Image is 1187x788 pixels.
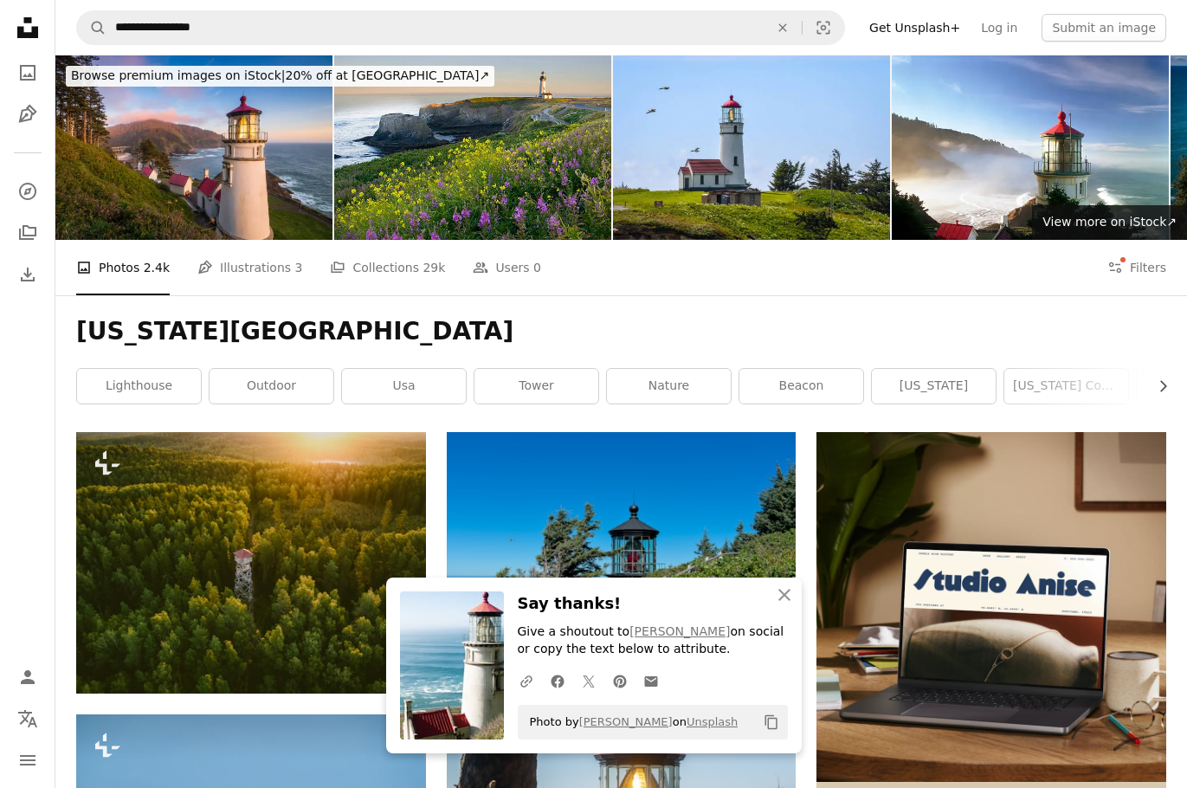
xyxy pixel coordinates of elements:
a: Log in [971,14,1028,42]
a: nature [607,369,731,404]
form: Find visuals sitewide [76,10,845,45]
img: Regal View Heceta Head Lighthouse Shining Across Oregon Coast [55,55,332,240]
a: Collections [10,216,45,250]
button: Clear [764,11,802,44]
span: 3 [295,258,303,277]
a: Share on Facebook [542,663,573,698]
span: 20% off at [GEOGRAPHIC_DATA] ↗ [71,68,489,82]
button: Filters [1107,240,1166,295]
a: white and red wooden house near green trees under blue sky during daytime [447,541,797,557]
img: file-1705123271268-c3eaf6a79b21image [816,432,1166,782]
a: Unsplash [687,715,738,728]
a: Browse premium images on iStock|20% off at [GEOGRAPHIC_DATA]↗ [55,55,505,97]
button: Copy to clipboard [757,707,786,737]
a: [PERSON_NAME] [579,715,673,728]
a: [US_STATE] [872,369,996,404]
img: Heceta Head Lighthouse [892,55,1169,240]
img: a radio tower in the middle of a forest [76,432,426,694]
span: Photo by on [521,708,739,736]
a: Collections 29k [330,240,445,295]
p: Give a shoutout to on social or copy the text below to attribute. [518,623,788,658]
button: scroll list to the right [1147,369,1166,404]
span: Browse premium images on iStock | [71,68,285,82]
a: Get Unsplash+ [859,14,971,42]
h3: Say thanks! [518,591,788,617]
a: View more on iStock↗ [1032,205,1187,240]
button: Language [10,701,45,736]
button: Submit an image [1042,14,1166,42]
a: Download History [10,257,45,292]
a: Illustrations [10,97,45,132]
a: tower [474,369,598,404]
a: Explore [10,174,45,209]
span: 0 [533,258,541,277]
a: [PERSON_NAME] [629,624,730,638]
a: a radio tower in the middle of a forest [76,555,426,571]
a: Share over email [635,663,667,698]
h1: [US_STATE][GEOGRAPHIC_DATA] [76,316,1166,347]
a: Photos [10,55,45,90]
img: white and red wooden house near green trees under blue sky during daytime [447,432,797,666]
a: beacon [739,369,863,404]
button: Menu [10,743,45,778]
a: Illustrations 3 [197,240,302,295]
a: Users 0 [473,240,541,295]
button: Visual search [803,11,844,44]
span: View more on iStock ↗ [1042,215,1177,229]
a: outdoor [210,369,333,404]
span: 29k [423,258,445,277]
a: Log in / Sign up [10,660,45,694]
img: Historic Cape Blanco Lighthouse ,Oregon State [613,55,890,240]
a: [US_STATE] coast [1004,369,1128,404]
button: Search Unsplash [77,11,106,44]
a: Share on Twitter [573,663,604,698]
a: Share on Pinterest [604,663,635,698]
a: usa [342,369,466,404]
img: Yaquina Head Light in Oregon [334,55,611,240]
a: lighthouse [77,369,201,404]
